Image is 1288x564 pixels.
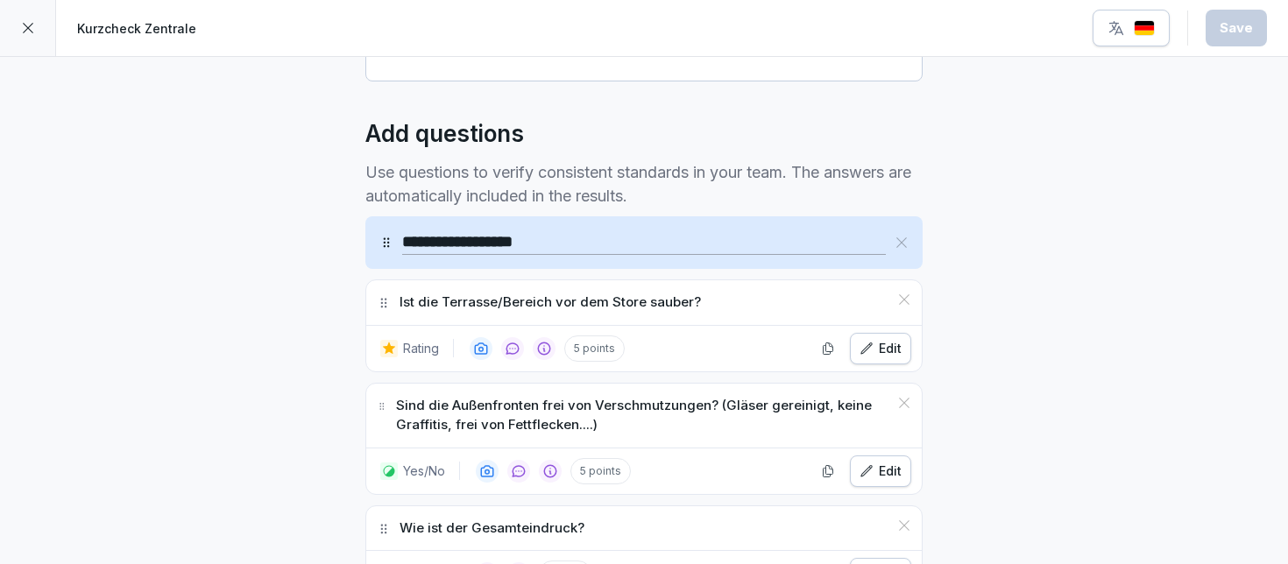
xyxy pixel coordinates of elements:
[77,19,196,38] p: Kurzcheck Zentrale
[400,518,584,539] p: Wie ist der Gesamteindruck?
[1206,10,1267,46] button: Save
[850,333,911,364] button: Edit
[403,339,439,357] p: Rating
[860,339,902,358] div: Edit
[850,455,911,487] button: Edit
[396,396,888,435] p: Sind die Außenfronten frei von Verschmutzungen? (Gläser gereinigt, keine Graffitis, frei von Fett...
[365,116,524,152] h2: Add questions
[365,160,923,208] p: Use questions to verify consistent standards in your team. The answers are automatically included...
[403,462,445,480] p: Yes/No
[1134,20,1155,37] img: de.svg
[400,293,701,313] p: Ist die Terrasse/Bereich vor dem Store sauber?
[1220,18,1253,38] div: Save
[860,462,902,481] div: Edit
[570,458,631,484] p: 5 points
[564,335,625,362] p: 5 points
